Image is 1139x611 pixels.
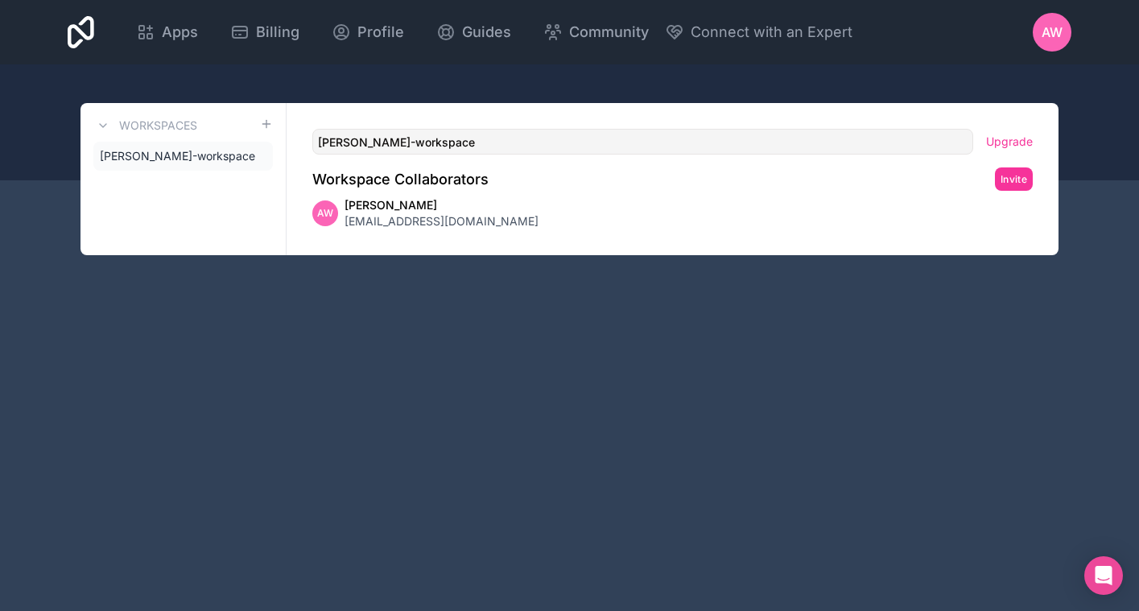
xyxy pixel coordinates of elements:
[312,168,489,191] h2: Workspace Collaborators
[345,197,539,213] span: [PERSON_NAME]
[665,21,852,43] button: Connect with an Expert
[1042,23,1063,42] span: AW
[1084,556,1123,595] div: Open Intercom Messenger
[123,14,211,50] a: Apps
[423,14,524,50] a: Guides
[93,142,273,171] a: [PERSON_NAME]-workspace
[319,14,417,50] a: Profile
[119,118,197,134] h3: Workspaces
[986,134,1033,150] a: Upgrade
[569,21,649,43] span: Community
[256,21,299,43] span: Billing
[100,148,255,164] span: [PERSON_NAME]-workspace
[691,21,852,43] span: Connect with an Expert
[217,14,312,50] a: Billing
[462,21,511,43] span: Guides
[345,213,539,229] span: [EMAIL_ADDRESS][DOMAIN_NAME]
[93,116,197,135] a: Workspaces
[162,21,198,43] span: Apps
[995,167,1033,191] button: Invite
[312,129,973,155] input: Placeholder
[357,21,404,43] span: Profile
[530,14,662,50] a: Community
[317,207,333,220] span: AW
